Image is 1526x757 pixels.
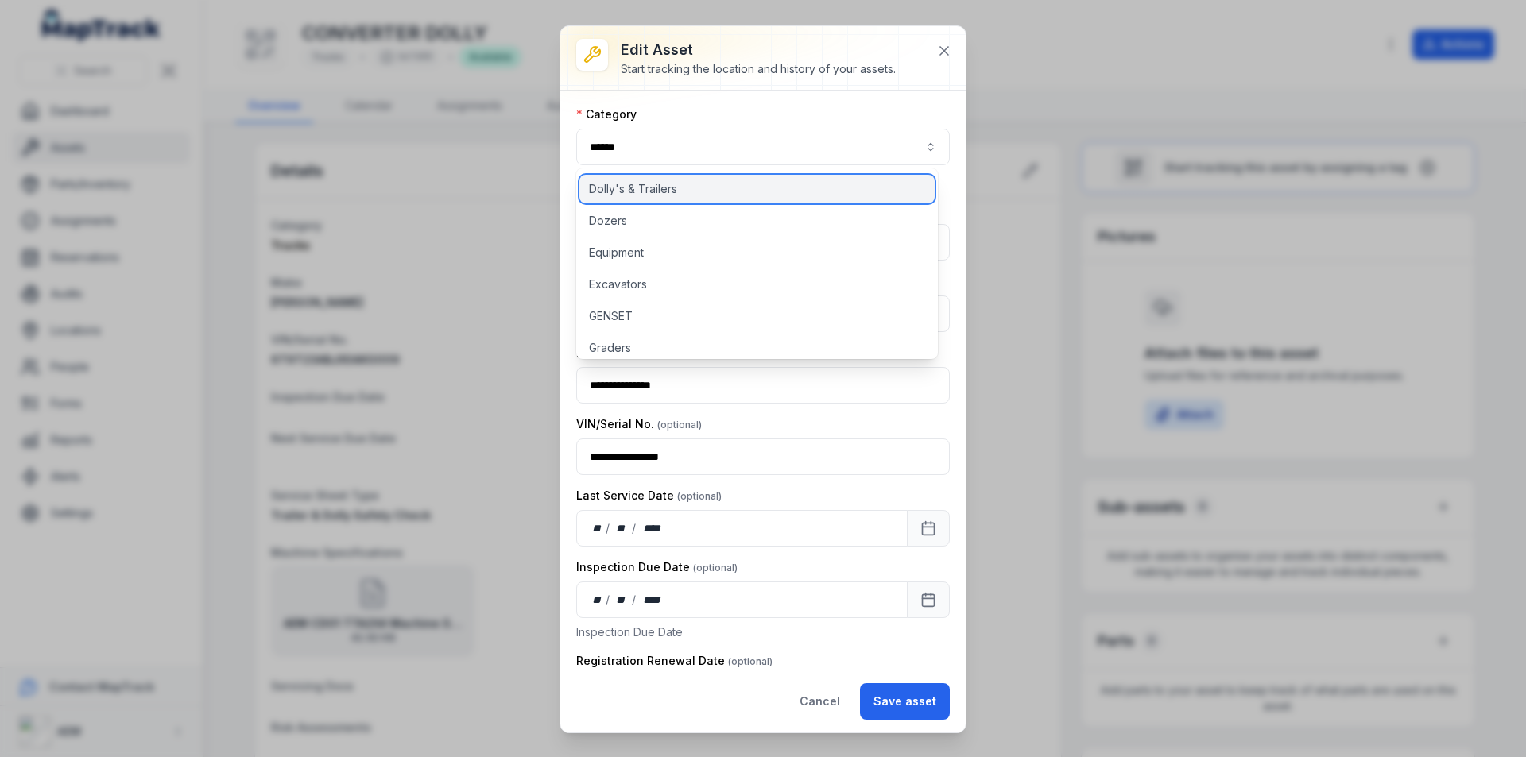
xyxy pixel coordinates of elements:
[907,510,950,547] button: Calendar
[589,276,647,292] span: Excavators
[589,245,644,261] span: Equipment
[576,416,702,432] label: VIN/Serial No.
[611,520,633,536] div: month,
[576,624,950,640] p: Inspection Due Date
[589,340,631,356] span: Graders
[576,653,773,669] label: Registration Renewal Date
[589,213,627,229] span: Dozers
[590,520,606,536] div: day,
[576,106,637,122] label: Category
[611,592,633,608] div: month,
[589,181,677,197] span: Dolly's & Trailers
[637,592,667,608] div: year,
[637,520,667,536] div: year,
[907,581,950,618] button: Calendar
[589,308,633,324] span: GENSET
[621,61,896,77] div: Start tracking the location and history of your assets.
[632,592,637,608] div: /
[860,683,950,720] button: Save asset
[576,559,738,575] label: Inspection Due Date
[621,39,896,61] h3: Edit asset
[606,520,611,536] div: /
[576,488,722,504] label: Last Service Date
[590,592,606,608] div: day,
[606,592,611,608] div: /
[632,520,637,536] div: /
[786,683,854,720] button: Cancel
